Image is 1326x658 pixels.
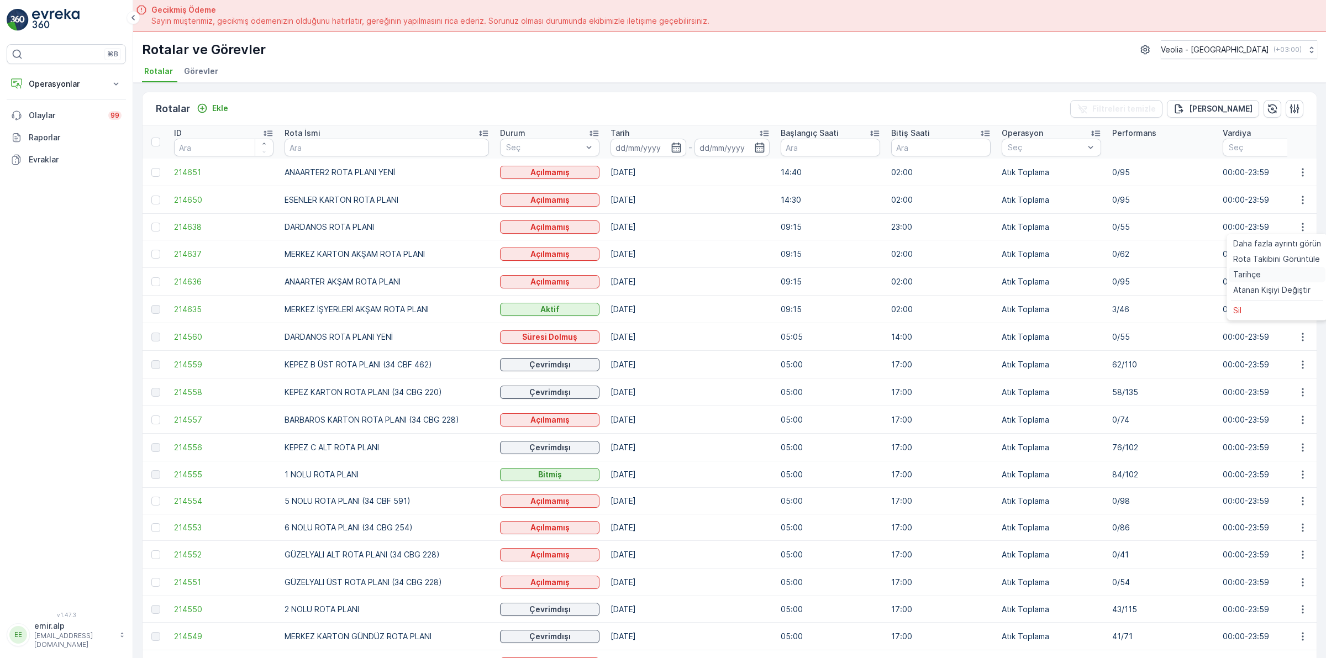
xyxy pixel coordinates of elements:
span: 214555 [174,469,273,480]
td: Atık Toplama [996,488,1107,514]
div: Toggle Row Selected [151,550,160,559]
a: Rota Takibini Görüntüle [1229,251,1325,267]
td: 02:00 [886,159,996,186]
div: Toggle Row Selected [151,632,160,641]
td: Atık Toplama [996,323,1107,351]
td: 17:00 [886,434,996,461]
span: 214558 [174,387,273,398]
span: Görevler [184,66,218,77]
input: Ara [174,139,273,156]
td: 0/62 [1107,240,1217,268]
p: Çevrimdışı [529,442,571,453]
p: Vardiya [1223,128,1251,139]
p: Çevrimdışı [529,387,571,398]
div: Toggle Row Selected [151,470,160,479]
td: MERKEZ İŞYERLERİ AKŞAM ROTA PLANI [279,296,494,323]
td: 0/55 [1107,214,1217,240]
p: Ekle [212,103,228,114]
a: 214560 [174,331,273,343]
td: 17:00 [886,596,996,623]
a: Olaylar99 [7,104,126,127]
td: 43/115 [1107,596,1217,623]
button: Açılmamış [500,576,599,589]
td: 05:00 [775,461,886,488]
td: 2 NOLU ROTA PLANI [279,596,494,623]
p: 99 [110,111,119,120]
td: 17:00 [886,488,996,514]
td: [DATE] [605,296,775,323]
td: 23:00 [886,214,996,240]
p: Çevrimdışı [529,359,571,370]
td: ESENLER KARTON ROTA PLANI [279,186,494,214]
td: KEPEZ B ÜST ROTA PLANI (34 CBF 462) [279,351,494,378]
td: 84/102 [1107,461,1217,488]
div: EE [9,626,27,644]
button: Açılmamış [500,548,599,561]
a: 214550 [174,604,273,615]
p: Tarih [611,128,629,139]
div: Toggle Row Selected [151,388,160,397]
p: Performans [1112,128,1156,139]
p: Bitmiş [538,469,562,480]
div: Toggle Row Selected [151,168,160,177]
button: Çevrimdışı [500,630,599,643]
td: 05:00 [775,434,886,461]
p: Rota İsmi [285,128,320,139]
td: 5 NOLU ROTA PLANI (34 CBF 591) [279,488,494,514]
span: 214554 [174,496,273,507]
td: 0/95 [1107,186,1217,214]
p: Çevrimdışı [529,604,571,615]
p: Seç [1229,142,1305,153]
p: Seç [1008,142,1084,153]
span: Sayın müşterimiz, gecikmiş ödemenizin olduğunu hatırlatır, gereğinin yapılmasını rica ederiz. Sor... [151,15,709,27]
a: 214650 [174,194,273,206]
td: 0/95 [1107,268,1217,296]
span: Sil [1233,305,1241,316]
td: Atık Toplama [996,514,1107,541]
td: [DATE] [605,268,775,296]
td: Atık Toplama [996,406,1107,434]
td: 58/135 [1107,378,1217,406]
button: Çevrimdışı [500,386,599,399]
td: [DATE] [605,378,775,406]
button: Açılmamış [500,494,599,508]
p: Aktif [540,304,560,315]
td: 17:00 [886,461,996,488]
td: Atık Toplama [996,568,1107,596]
a: 214638 [174,222,273,233]
td: 41/71 [1107,623,1217,650]
p: Süresi Dolmuş [522,331,577,343]
input: Ara [781,139,880,156]
span: 214549 [174,631,273,642]
p: Evraklar [29,154,122,165]
span: 214559 [174,359,273,370]
span: Rota Takibini Görüntüle [1233,254,1320,265]
img: logo_light-DOdMpM7g.png [32,9,80,31]
td: Atık Toplama [996,461,1107,488]
p: Bitiş Saati [891,128,930,139]
div: Toggle Row Selected [151,443,160,452]
button: Veolia - [GEOGRAPHIC_DATA](+03:00) [1161,40,1317,59]
td: DARDANOS ROTA PLANI [279,214,494,240]
p: ( +03:00 ) [1274,45,1302,54]
p: Açılmamış [530,414,570,425]
p: Filtreleri temizle [1092,103,1156,114]
a: 214556 [174,442,273,453]
button: Bitmiş [500,468,599,481]
a: Evraklar [7,149,126,171]
td: Atık Toplama [996,268,1107,296]
td: 0/98 [1107,488,1217,514]
p: Rotalar [156,101,190,117]
button: Aktif [500,303,599,316]
td: Atık Toplama [996,240,1107,268]
p: Açılmamış [530,496,570,507]
div: Toggle Row Selected [151,277,160,286]
td: 0/55 [1107,323,1217,351]
span: Gecikmiş Ödeme [151,4,709,15]
td: 76/102 [1107,434,1217,461]
td: 05:00 [775,541,886,568]
a: 214637 [174,249,273,260]
button: Çevrimdışı [500,358,599,371]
